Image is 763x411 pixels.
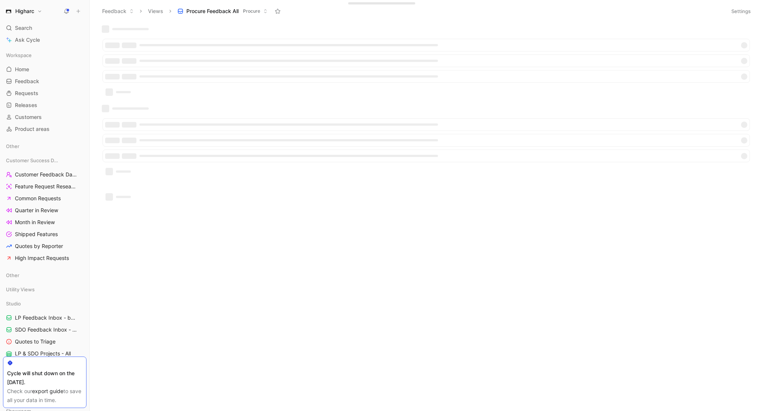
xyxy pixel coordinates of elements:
a: Ask Cycle [3,34,86,46]
span: Home [15,66,29,73]
button: Feedback [99,6,137,17]
span: Utility Views [6,286,35,293]
div: Customer Success Dashboards [3,155,86,166]
span: Customers [15,113,42,121]
a: SDO Feedback Inbox - by Type [3,324,86,335]
span: Requests [15,90,38,97]
img: Higharc [5,7,12,15]
span: Customer Success Dashboards [6,157,59,164]
a: Feedback [3,76,86,87]
span: Shipped Features [15,230,58,238]
div: Search [3,22,86,34]
span: LP & SDO Projects - All [15,350,71,357]
div: Other [3,141,86,154]
span: Releases [15,101,37,109]
span: Workspace [6,51,32,59]
a: export guide [32,388,63,394]
a: Shipped Features [3,229,86,240]
div: Other [3,141,86,152]
a: Feature Request Research [3,181,86,192]
span: Customer Feedback Dashboard [15,171,78,178]
a: Quotes to Triage [3,336,86,347]
button: HigharcHigharc [3,6,44,16]
button: Views [145,6,167,17]
a: Common Requests [3,193,86,204]
a: Home [3,64,86,75]
span: Search [15,23,32,32]
div: Check our to save all your data in time. [7,387,82,405]
div: Utility Views [3,284,86,297]
div: Other [3,270,86,283]
a: Releases [3,100,86,111]
div: Studio [3,298,86,309]
span: Studio [6,300,21,307]
span: Other [6,272,19,279]
h1: Higharc [15,8,34,15]
span: Quarter in Review [15,207,58,214]
a: Customer Feedback Dashboard [3,169,86,180]
a: Customers [3,112,86,123]
a: LP & SDO Projects - All [3,348,86,359]
div: Cycle will shut down on the [DATE]. [7,369,82,387]
div: Other [3,270,86,281]
a: Quotes by Reporter [3,241,86,252]
span: Other [6,142,19,150]
span: Ask Cycle [15,35,40,44]
span: SDO Feedback Inbox - by Type [15,326,78,333]
span: Month in Review [15,219,55,226]
span: Quotes to Triage [15,338,56,345]
a: Product areas [3,123,86,135]
span: Procure [243,7,260,15]
button: Settings [728,6,754,16]
div: StudioLP Feedback Inbox - by TypeSDO Feedback Inbox - by TypeQuotes to TriageLP & SDO Projects - ... [3,298,86,371]
span: Common Requests [15,195,61,202]
span: LP Feedback Inbox - by Type [15,314,77,321]
a: Month in Review [3,217,86,228]
span: Procure Feedback All [186,7,239,15]
span: Quotes by Reporter [15,242,63,250]
span: Product areas [15,125,50,133]
div: Customer Success DashboardsCustomer Feedback DashboardFeature Request ResearchCommon RequestsQuar... [3,155,86,264]
span: Feature Request Research [15,183,76,190]
div: Utility Views [3,284,86,295]
div: Workspace [3,50,86,61]
a: Requests [3,88,86,99]
button: Procure Feedback AllProcure [174,6,271,17]
a: High Impact Requests [3,252,86,264]
span: High Impact Requests [15,254,69,262]
a: LP Feedback Inbox - by Type [3,312,86,323]
span: Feedback [15,78,39,85]
a: Quarter in Review [3,205,86,216]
